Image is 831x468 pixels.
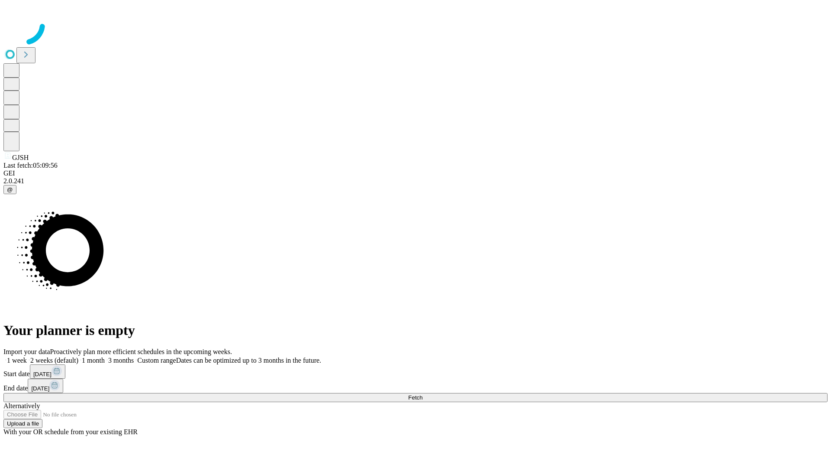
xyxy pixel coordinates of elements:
[3,185,16,194] button: @
[408,394,422,401] span: Fetch
[3,348,50,355] span: Import your data
[3,322,828,338] h1: Your planner is empty
[3,169,828,177] div: GEI
[3,162,58,169] span: Last fetch: 05:09:56
[50,348,232,355] span: Proactively plan more efficient schedules in the upcoming weeks.
[176,357,321,364] span: Dates can be optimized up to 3 months in the future.
[33,371,52,377] span: [DATE]
[3,393,828,402] button: Fetch
[30,364,65,379] button: [DATE]
[7,357,27,364] span: 1 week
[7,186,13,193] span: @
[3,419,42,428] button: Upload a file
[108,357,134,364] span: 3 months
[12,154,29,161] span: GJSH
[30,357,78,364] span: 2 weeks (default)
[3,379,828,393] div: End date
[3,177,828,185] div: 2.0.241
[28,379,63,393] button: [DATE]
[3,402,40,409] span: Alternatively
[82,357,105,364] span: 1 month
[3,364,828,379] div: Start date
[31,385,49,392] span: [DATE]
[137,357,176,364] span: Custom range
[3,428,138,435] span: With your OR schedule from your existing EHR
